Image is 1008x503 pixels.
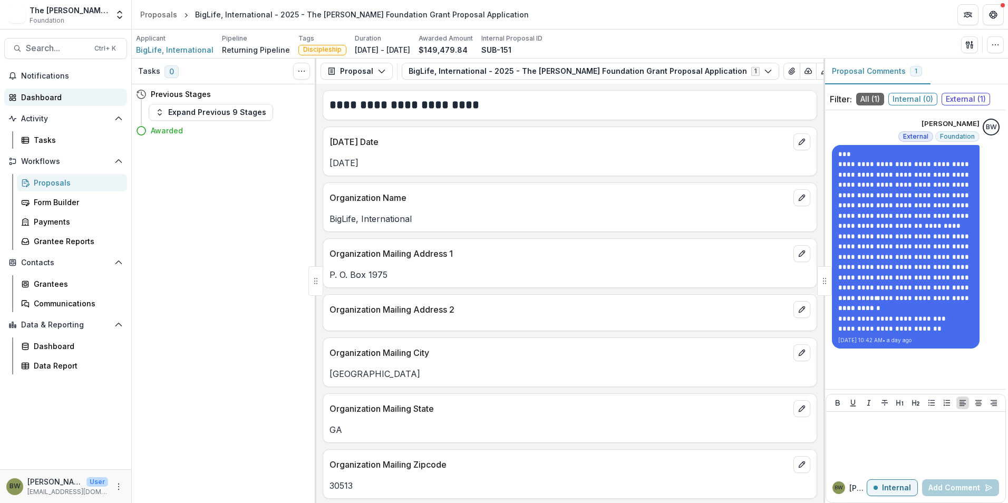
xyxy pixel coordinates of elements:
div: Blair White [9,483,21,490]
p: Organization Mailing Address 1 [329,247,789,260]
nav: breadcrumb [136,7,533,22]
p: Filter: [830,93,852,105]
div: Data Report [34,360,119,371]
button: Internal [867,479,918,496]
span: External [903,133,928,140]
button: edit [793,400,810,417]
p: [DATE] [329,157,810,169]
div: Blair White [835,485,843,490]
a: Data Report [17,357,127,374]
a: Proposals [17,174,127,191]
button: Partners [957,4,978,25]
a: Dashboard [17,337,127,355]
button: Toggle View Cancelled Tasks [293,63,310,80]
h4: Awarded [151,125,183,136]
span: Internal ( 0 ) [888,93,937,105]
div: Grantees [34,278,119,289]
span: Discipleship [303,46,342,53]
a: Payments [17,213,127,230]
span: External ( 1 ) [942,93,990,105]
p: [PERSON_NAME] [849,482,867,494]
span: Foundation [940,133,975,140]
button: Strike [878,396,891,409]
button: Align Left [956,396,969,409]
button: View Attached Files [783,63,800,80]
p: SUB-151 [481,44,511,55]
button: edit [793,133,810,150]
p: [PERSON_NAME] [922,119,980,129]
div: Communications [34,298,119,309]
div: Tasks [34,134,119,146]
button: Ordered List [941,396,953,409]
button: Bold [831,396,844,409]
p: User [86,477,108,487]
span: All ( 1 ) [856,93,884,105]
button: Align Right [987,396,1000,409]
p: Tags [298,34,314,43]
p: GA [329,423,810,436]
div: Proposals [34,177,119,188]
a: Dashboard [4,89,127,106]
span: Search... [26,43,88,53]
span: 0 [164,65,179,78]
p: Applicant [136,34,166,43]
button: edit [793,189,810,206]
div: Ctrl + K [92,43,118,54]
button: Heading 1 [894,396,906,409]
p: Organization Mailing Zipcode [329,458,789,471]
p: [DATE] 10:42 AM • a day ago [838,336,973,344]
a: Grantee Reports [17,233,127,250]
div: Proposals [140,9,177,20]
p: Returning Pipeline [222,44,290,55]
p: Organization Name [329,191,789,204]
button: Open Contacts [4,254,127,271]
button: edit [793,456,810,473]
button: Open Workflows [4,153,127,170]
p: [GEOGRAPHIC_DATA] [329,367,810,380]
span: Foundation [30,16,64,25]
p: Internal [882,483,911,492]
h4: Previous Stages [151,89,211,100]
div: Form Builder [34,197,119,208]
p: Organization Mailing State [329,402,789,415]
button: More [112,480,125,493]
a: Communications [17,295,127,312]
a: Proposals [136,7,181,22]
p: Internal Proposal ID [481,34,542,43]
p: P. O. Box 1975 [329,268,810,281]
button: edit [793,245,810,262]
button: Add Comment [922,479,999,496]
button: Proposal Comments [823,59,931,84]
button: Bullet List [925,396,938,409]
div: BigLife, International - 2025 - The [PERSON_NAME] Foundation Grant Proposal Application [195,9,529,20]
p: [DATE] - [DATE] [355,44,410,55]
span: Notifications [21,72,123,81]
div: Dashboard [34,341,119,352]
p: Pipeline [222,34,247,43]
div: Dashboard [21,92,119,103]
span: Activity [21,114,110,123]
a: Grantees [17,275,127,293]
button: Underline [847,396,859,409]
button: Open Data & Reporting [4,316,127,333]
div: Grantee Reports [34,236,119,247]
p: BigLife, International [329,212,810,225]
button: Edit as form [816,63,833,80]
p: Duration [355,34,381,43]
button: edit [793,344,810,361]
p: [PERSON_NAME] [27,476,82,487]
p: 30513 [329,479,810,492]
p: Awarded Amount [419,34,473,43]
button: Align Center [972,396,985,409]
button: Expand Previous 9 Stages [149,104,273,121]
p: Organization Mailing City [329,346,789,359]
span: Workflows [21,157,110,166]
a: Tasks [17,131,127,149]
button: Italicize [862,396,875,409]
div: The [PERSON_NAME] Foundation [30,5,108,16]
button: edit [793,301,810,318]
a: BigLife, International [136,44,214,55]
button: Open Activity [4,110,127,127]
span: 1 [915,67,917,75]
